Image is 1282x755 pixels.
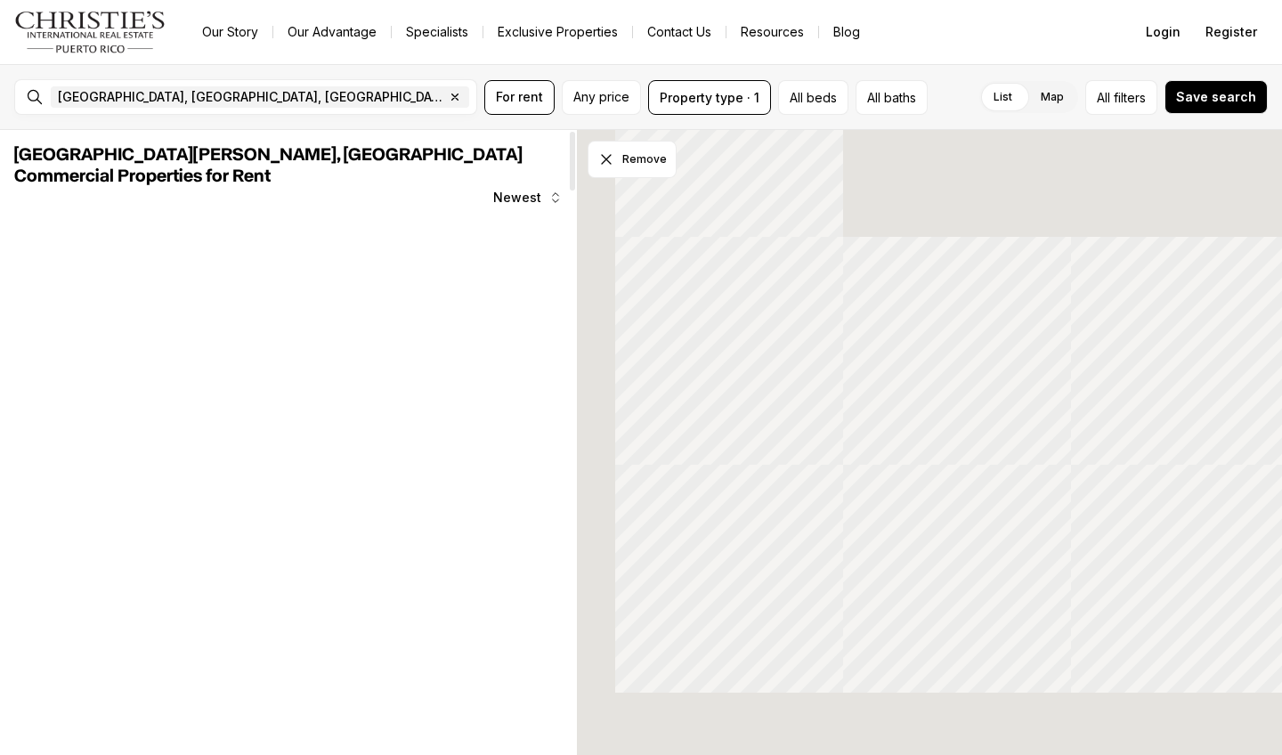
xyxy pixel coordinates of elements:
span: Register [1205,25,1257,39]
span: filters [1114,88,1146,107]
button: Dismiss drawing [588,141,677,178]
img: logo [14,11,166,53]
a: Our Advantage [273,20,391,45]
button: Login [1135,14,1191,50]
span: Login [1146,25,1181,39]
span: Newest [493,191,541,205]
span: Save search [1176,90,1256,104]
button: Allfilters [1085,80,1157,115]
a: Our Story [188,20,272,45]
span: Any price [573,90,629,104]
span: [GEOGRAPHIC_DATA][PERSON_NAME], [GEOGRAPHIC_DATA] Commercial Properties for Rent [14,146,523,185]
a: Specialists [392,20,483,45]
button: Newest [483,180,573,215]
button: All beds [778,80,848,115]
label: List [979,81,1026,113]
button: Property type · 1 [648,80,771,115]
button: Any price [562,80,641,115]
span: All [1097,88,1110,107]
button: All baths [856,80,928,115]
button: Register [1195,14,1268,50]
a: Resources [726,20,818,45]
a: Exclusive Properties [483,20,632,45]
button: Contact Us [633,20,726,45]
a: Blog [819,20,874,45]
span: [GEOGRAPHIC_DATA], [GEOGRAPHIC_DATA], [GEOGRAPHIC_DATA] [58,90,444,104]
button: Save search [1164,80,1268,114]
button: For rent [484,80,555,115]
label: Map [1026,81,1078,113]
span: For rent [496,90,543,104]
